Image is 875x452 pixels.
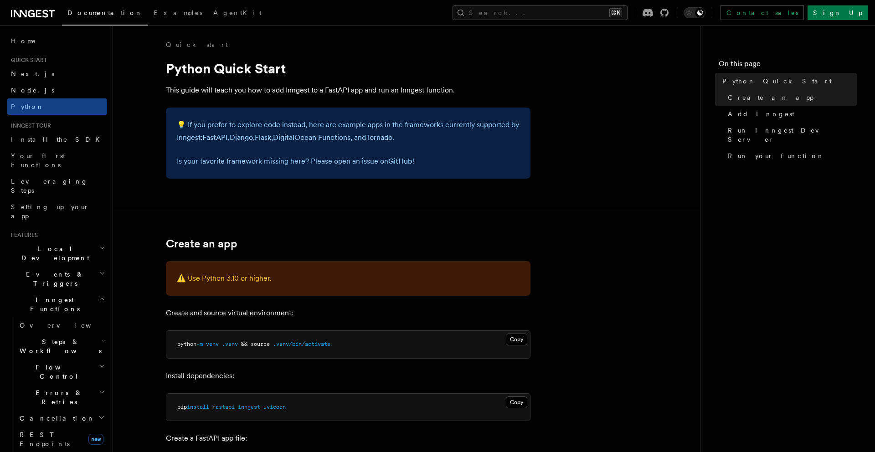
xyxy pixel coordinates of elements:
span: new [88,434,103,445]
a: Python [7,98,107,115]
span: && [241,341,247,347]
span: .venv/bin/activate [273,341,330,347]
span: pip [177,404,187,410]
button: Copy [506,396,527,408]
span: Setting up your app [11,203,89,220]
span: -m [196,341,203,347]
h4: On this page [719,58,857,73]
a: FastAPI [202,133,228,142]
h1: Python Quick Start [166,60,530,77]
span: AgentKit [213,9,262,16]
button: Search...⌘K [453,5,628,20]
span: Install the SDK [11,136,105,143]
a: Run your function [724,148,857,164]
a: Flask [255,133,271,142]
button: Inngest Functions [7,292,107,317]
span: install [187,404,209,410]
button: Steps & Workflows [16,334,107,359]
a: Run Inngest Dev Server [724,122,857,148]
span: Leveraging Steps [11,178,88,194]
span: .venv [222,341,238,347]
span: Node.js [11,87,54,94]
p: ⚠️ Use Python 3.10 or higher. [177,272,520,285]
a: Overview [16,317,107,334]
span: Add Inngest [728,109,794,118]
span: venv [206,341,219,347]
a: Django [230,133,253,142]
span: REST Endpoints [20,431,70,447]
p: Is your favorite framework missing here? Please open an issue on ! [177,155,520,168]
kbd: ⌘K [609,8,622,17]
a: REST Endpointsnew [16,426,107,452]
button: Events & Triggers [7,266,107,292]
span: Next.js [11,70,54,77]
span: Create an app [728,93,813,102]
span: Errors & Retries [16,388,99,406]
a: Sign Up [808,5,868,20]
span: fastapi [212,404,235,410]
span: Events & Triggers [7,270,99,288]
span: Inngest Functions [7,295,98,313]
span: Your first Functions [11,152,65,169]
span: source [251,341,270,347]
a: Documentation [62,3,148,26]
span: Local Development [7,244,99,262]
button: Copy [506,334,527,345]
span: Run your function [728,151,824,160]
span: Python Quick Start [722,77,832,86]
button: Errors & Retries [16,385,107,410]
a: Create an app [166,237,237,250]
span: python [177,341,196,347]
p: This guide will teach you how to add Inngest to a FastAPI app and run an Inngest function. [166,84,530,97]
button: Local Development [7,241,107,266]
a: Install the SDK [7,131,107,148]
a: Node.js [7,82,107,98]
span: Overview [20,322,113,329]
p: Install dependencies: [166,370,530,382]
span: Home [11,36,36,46]
span: Flow Control [16,363,99,381]
a: Add Inngest [724,106,857,122]
a: Tornado [366,133,392,142]
a: Next.js [7,66,107,82]
a: Examples [148,3,208,25]
a: Python Quick Start [719,73,857,89]
p: Create a FastAPI app file: [166,432,530,445]
p: 💡 If you prefer to explore code instead, here are example apps in the frameworks currently suppor... [177,118,520,144]
a: Contact sales [721,5,804,20]
a: DigitalOcean Functions [273,133,350,142]
span: Cancellation [16,414,95,423]
span: Run Inngest Dev Server [728,126,857,144]
a: Setting up your app [7,199,107,224]
button: Toggle dark mode [684,7,705,18]
a: AgentKit [208,3,267,25]
span: Features [7,231,38,239]
a: Your first Functions [7,148,107,173]
span: uvicorn [263,404,286,410]
button: Flow Control [16,359,107,385]
button: Cancellation [16,410,107,426]
span: Quick start [7,56,47,64]
span: Examples [154,9,202,16]
span: inngest [238,404,260,410]
span: Documentation [67,9,143,16]
a: GitHub [388,157,412,165]
a: Home [7,33,107,49]
a: Quick start [166,40,228,49]
a: Create an app [724,89,857,106]
a: Leveraging Steps [7,173,107,199]
span: Python [11,103,44,110]
span: Inngest tour [7,122,51,129]
p: Create and source virtual environment: [166,307,530,319]
span: Steps & Workflows [16,337,102,355]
